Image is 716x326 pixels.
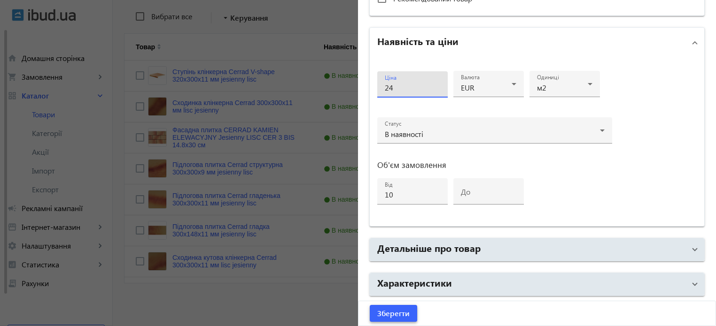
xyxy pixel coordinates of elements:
[377,308,410,318] span: Зберегти
[377,276,452,289] h2: Характеристики
[461,187,470,197] mat-label: до
[537,74,559,81] mat-label: Одиниці
[377,161,612,169] h3: Об'єм замовлення
[370,58,704,226] div: Наявність та ціни
[385,129,423,139] span: В наявності
[385,74,397,82] mat-label: Ціна
[370,28,704,58] mat-expansion-panel-header: Наявність та ціни
[385,181,393,189] mat-label: від
[537,83,546,92] span: м2
[377,34,459,47] h2: Наявність та ціни
[385,120,401,128] mat-label: Статус
[461,74,480,81] mat-label: Валюта
[370,305,417,322] button: Зберегти
[370,238,704,261] mat-expansion-panel-header: Детальніше про товар
[377,241,481,254] h2: Детальніше про товар
[461,83,475,92] span: EUR
[370,273,704,296] mat-expansion-panel-header: Характеристики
